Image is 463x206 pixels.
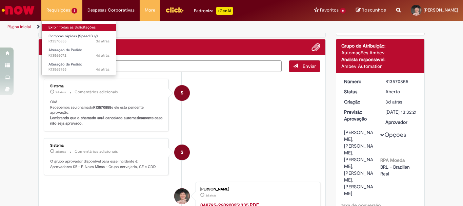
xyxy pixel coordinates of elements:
img: ServiceNow [1,3,36,17]
div: [PERSON_NAME] [200,187,313,191]
span: 3d atrás [55,150,66,154]
div: Grupo de Atribuição: [341,42,420,49]
dt: Previsão Aprovação [339,109,381,122]
b: RPA Moeda [380,157,405,163]
div: Aurissergio De Assis Pereira [174,188,190,204]
small: Comentários adicionais [75,149,118,154]
span: 3d atrás [55,90,66,94]
dt: Aprovador [380,119,422,126]
div: Padroniza [194,7,233,15]
button: Enviar [289,60,320,72]
div: 26/09/2025 14:32:21 [385,98,417,105]
p: O grupo aprovador disponível para esse incidente é: Aprovadores SB - F. Nova Minas - Grupo cervej... [50,159,163,169]
button: Adicionar anexos [311,43,320,52]
a: Rascunhos [356,7,386,14]
span: 6 [340,8,346,14]
time: 26/09/2025 14:32:07 [205,193,216,198]
span: S [181,85,183,101]
span: 3 [72,8,77,14]
b: Lembrando que o chamado será cancelado automaticamente caso não seja aprovado. [50,115,164,126]
span: Rascunhos [362,7,386,13]
textarea: Digite sua mensagem aqui... [44,60,282,72]
div: [DATE] 13:32:21 [385,109,417,115]
a: Exibir Todas as Solicitações [42,24,116,31]
a: Aberto R13566072 : Alteração de Pedido [42,46,116,59]
time: 26/09/2025 14:32:23 [96,39,109,44]
div: Automações Ambev [341,49,420,56]
span: Requisições [46,7,70,14]
div: [PERSON_NAME], [PERSON_NAME], [PERSON_NAME], [PERSON_NAME], [PERSON_NAME] [344,129,376,197]
a: Aberto R13570855 : Compras rápidas (Speed Buy) [42,33,116,45]
span: 4d atrás [96,53,109,58]
a: Página inicial [7,24,31,30]
span: S [181,144,183,161]
span: More [145,7,155,14]
time: 26/09/2025 14:32:34 [55,90,66,94]
span: R13570855 [48,39,109,44]
span: R13565955 [48,67,109,72]
dt: Criação [339,98,381,105]
div: Aberto [385,88,417,95]
span: Enviar [303,63,316,69]
div: System [174,145,190,160]
span: 3d atrás [385,99,402,105]
div: R13570855 [385,78,417,85]
p: +GenAi [216,7,233,15]
ul: Trilhas de página [5,21,304,33]
a: Aberto R13565955 : Alteração de Pedido [42,61,116,73]
span: Compras rápidas (Speed Buy) [48,34,98,39]
img: click_logo_yellow_360x200.png [165,5,184,15]
span: 3d atrás [96,39,109,44]
span: 4d atrás [96,67,109,72]
span: Alteração de Pedido [48,62,82,67]
div: Sistema [50,84,163,88]
span: 3d atrás [205,193,216,198]
small: Comentários adicionais [75,89,118,95]
time: 25/09/2025 11:01:01 [96,67,109,72]
dt: Status [339,88,381,95]
b: R13570855 [93,105,111,110]
p: Olá! Recebemos seu chamado e ele esta pendente aprovação. [50,99,163,126]
dt: Número [339,78,381,85]
span: Favoritos [320,7,339,14]
div: System [174,85,190,101]
span: Despesas Corporativas [87,7,135,14]
span: R13566072 [48,53,109,58]
time: 26/09/2025 14:32:21 [385,99,402,105]
div: Analista responsável: [341,56,420,63]
span: Alteração de Pedido [48,48,82,53]
span: [PERSON_NAME] [424,7,458,13]
div: Ambev Automation [341,63,420,70]
time: 26/09/2025 14:32:31 [55,150,66,154]
div: Sistema [50,144,163,148]
ul: Requisições [41,20,116,75]
span: BRL - Brazilian Real [380,164,411,177]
